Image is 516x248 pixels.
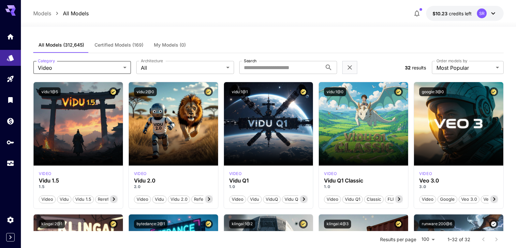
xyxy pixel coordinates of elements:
[394,220,403,228] button: Certified Model – Vetted for best performance and includes a commercial license.
[229,220,255,228] button: klingai:1@2
[134,178,213,184] h3: Vidu 2.0
[134,196,151,203] span: Video
[324,195,341,203] button: Video
[324,196,341,203] span: Video
[229,171,242,177] div: vidu_q1
[247,195,262,203] button: Vidu
[7,75,14,83] div: Playground
[244,58,257,64] label: Search
[459,196,479,203] span: Veo 3.0
[299,220,308,228] button: Certified Model – Vetted for best performance and includes a commercial license.
[168,196,190,203] span: Vidu 2.0
[263,196,280,203] span: ViduQ
[364,196,383,203] span: Classic
[39,195,56,203] button: Video
[419,178,498,184] h3: Veo 3.0
[385,195,403,203] button: FLF2V
[38,64,121,72] span: Video
[73,195,94,203] button: Vidu 1.5
[7,54,14,62] div: Models
[229,178,308,184] h3: Vidu Q1
[154,42,186,48] span: My Models (0)
[448,236,470,243] p: 1–32 of 32
[481,195,494,203] button: Veo
[324,171,337,177] div: vidu_q1_classic
[73,196,94,203] span: Vidu 1.5
[229,87,250,96] button: vidu:1@1
[263,195,281,203] button: ViduQ
[204,87,213,96] button: Certified Model – Vetted for best performance and includes a commercial license.
[152,195,167,203] button: Vidu
[449,11,472,16] span: credits left
[7,96,14,104] div: Library
[7,216,14,224] div: Settings
[39,171,52,177] p: video
[134,220,168,228] button: bytedance:2@1
[153,196,166,203] span: Vidu
[343,196,362,203] span: Vidu Q1
[419,184,498,190] p: 3.0
[433,10,472,17] div: $10.22727
[324,178,403,184] h3: Vidu Q1 Classic
[38,58,55,64] label: Category
[39,178,118,184] h3: Vidu 1.5
[57,195,71,203] button: Vidu
[481,196,494,203] span: Veo
[134,195,151,203] button: Video
[489,87,498,96] button: Certified Model – Vetted for best performance and includes a commercial license.
[39,171,52,177] div: vidu_1_5
[282,196,302,203] span: Vidu Q1
[57,196,71,203] span: Vidu
[134,171,147,177] p: video
[419,171,432,177] div: google_veo_3
[405,65,411,70] span: 32
[109,87,118,96] button: Certified Model – Vetted for best performance and includes a commercial license.
[394,87,403,96] button: Certified Model – Vetted for best performance and includes a commercial license.
[229,195,246,203] button: Video
[96,196,121,203] span: Rerefence
[483,217,516,248] iframe: Chat Widget
[426,6,504,21] button: $10.22727SR
[109,220,118,228] button: Certified Model – Vetted for best performance and includes a commercial license.
[342,195,363,203] button: Vidu Q1
[39,184,118,190] p: 1.5
[364,195,384,203] button: Classic
[134,87,157,96] button: vidu:2@0
[95,195,122,203] button: Rerefence
[346,64,354,72] button: Clear filters (1)
[204,220,213,228] button: Certified Model – Vetted for best performance and includes a commercial license.
[438,196,457,203] span: Google
[6,233,15,241] div: Expand sidebar
[39,87,61,96] button: vidu:1@5
[419,195,436,203] button: Video
[324,171,337,177] p: video
[7,159,14,168] div: Usage
[385,196,403,203] span: FLF2V
[324,220,351,228] button: klingai:4@3
[282,195,302,203] button: Vidu Q1
[299,87,308,96] button: Certified Model – Vetted for best performance and includes a commercial license.
[33,9,51,17] a: Models
[419,171,432,177] p: video
[38,42,84,48] span: All Models (312,645)
[412,65,426,70] span: results
[63,9,89,17] a: All Models
[39,196,55,203] span: Video
[324,184,403,190] p: 1.0
[229,196,246,203] span: Video
[419,87,447,96] button: google:3@0
[324,87,346,96] button: vidu:1@0
[380,236,416,243] p: Results per page
[7,117,14,125] div: Wallet
[419,220,455,228] button: runware:200@6
[192,196,217,203] span: Reference
[229,184,308,190] p: 1.0
[134,171,147,177] div: vidu_2_0
[437,195,457,203] button: Google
